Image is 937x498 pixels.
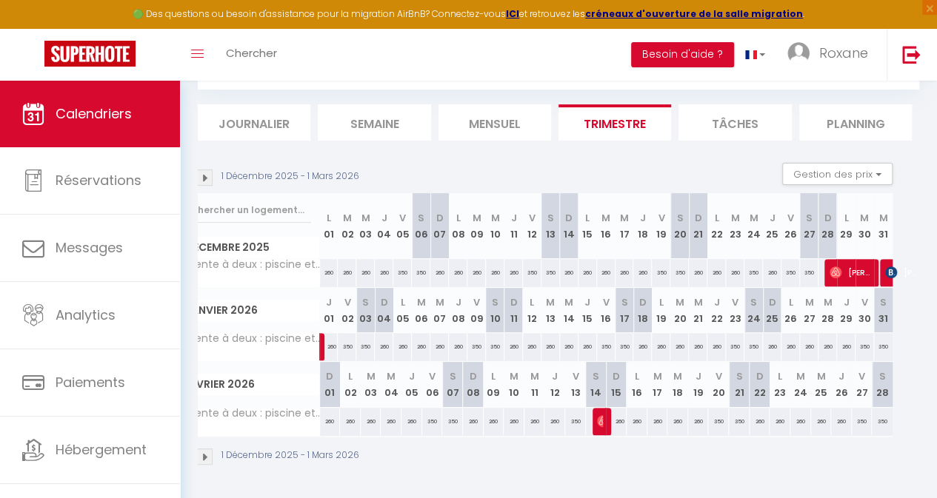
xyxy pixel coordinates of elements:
div: 350 [726,333,744,360]
th: 18 [633,288,652,333]
div: 260 [670,333,689,360]
div: 260 [667,408,688,435]
div: 260 [707,259,726,286]
div: 260 [449,259,467,286]
div: 260 [597,259,616,286]
div: 350 [670,259,689,286]
th: 04 [381,362,401,407]
abbr: S [879,369,886,383]
th: 08 [449,288,467,333]
th: 13 [541,193,560,259]
th: 21 [689,193,707,259]
abbr: M [731,211,740,225]
abbr: M [490,211,499,225]
abbr: M [879,211,888,225]
abbr: S [750,295,757,309]
th: 28 [818,193,837,259]
div: 260 [393,333,412,360]
abbr: M [676,295,684,309]
div: 260 [763,333,781,360]
span: Paiements [56,373,125,391]
div: 260 [606,408,627,435]
abbr: S [806,211,813,225]
th: 01 [320,288,339,333]
span: Roxane [819,44,868,62]
th: 11 [524,362,545,407]
div: 260 [544,408,565,435]
th: 13 [541,288,560,333]
th: 17 [647,362,668,407]
li: Mensuel [439,104,551,141]
th: 07 [430,193,449,259]
th: 18 [633,193,652,259]
span: Décembre 2025 [172,237,319,258]
abbr: L [456,211,461,225]
abbr: D [381,295,388,309]
div: 260 [338,259,356,286]
abbr: S [621,295,627,309]
abbr: M [823,295,832,309]
div: 350 [708,408,729,435]
abbr: M [620,211,629,225]
th: 31 [874,288,893,333]
div: 260 [340,408,361,435]
span: Février 2026 [172,374,319,395]
abbr: J [510,211,516,225]
div: 350 [523,259,541,286]
abbr: V [429,369,436,383]
th: 02 [340,362,361,407]
th: 31 [874,193,893,259]
div: 260 [320,259,339,286]
div: 260 [430,333,449,360]
span: [PERSON_NAME] [597,407,603,435]
th: 15 [578,193,597,259]
th: 08 [449,193,467,259]
div: 260 [616,259,634,286]
th: 29 [837,288,856,333]
span: Calendriers [56,104,132,123]
th: 24 [790,362,811,407]
div: 260 [811,408,832,435]
th: 25 [763,193,781,259]
div: 350 [442,408,463,435]
abbr: M [530,369,539,383]
abbr: J [838,369,844,383]
p: 1 Décembre 2025 - 1 Mars 2026 [221,169,359,184]
abbr: J [584,295,590,309]
strong: ICI [506,7,519,20]
div: 260 [430,259,449,286]
th: 02 [338,288,356,333]
abbr: L [659,295,664,309]
abbr: L [348,369,353,383]
div: 260 [633,259,652,286]
a: ... Roxane [776,29,887,81]
span: [PERSON_NAME] [830,258,871,286]
th: 21 [689,288,707,333]
abbr: D [695,211,702,225]
abbr: M [673,369,682,383]
button: Gestion des prix [782,163,893,185]
div: 260 [361,408,381,435]
div: 260 [560,259,578,286]
div: 260 [467,259,486,286]
th: 10 [486,193,504,259]
abbr: V [572,369,578,383]
th: 28 [872,362,893,407]
abbr: J [714,295,720,309]
th: 30 [856,288,874,333]
th: 24 [744,288,763,333]
abbr: D [768,295,776,309]
div: 350 [616,333,634,360]
abbr: S [362,295,369,309]
th: 20 [670,288,689,333]
th: 07 [442,362,463,407]
th: 01 [320,362,341,407]
abbr: D [470,369,477,383]
div: 260 [688,408,709,435]
div: 260 [375,333,393,360]
th: 19 [652,193,670,259]
div: 350 [652,259,670,286]
abbr: M [361,211,370,225]
div: 260 [770,408,790,435]
th: 09 [484,362,504,407]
